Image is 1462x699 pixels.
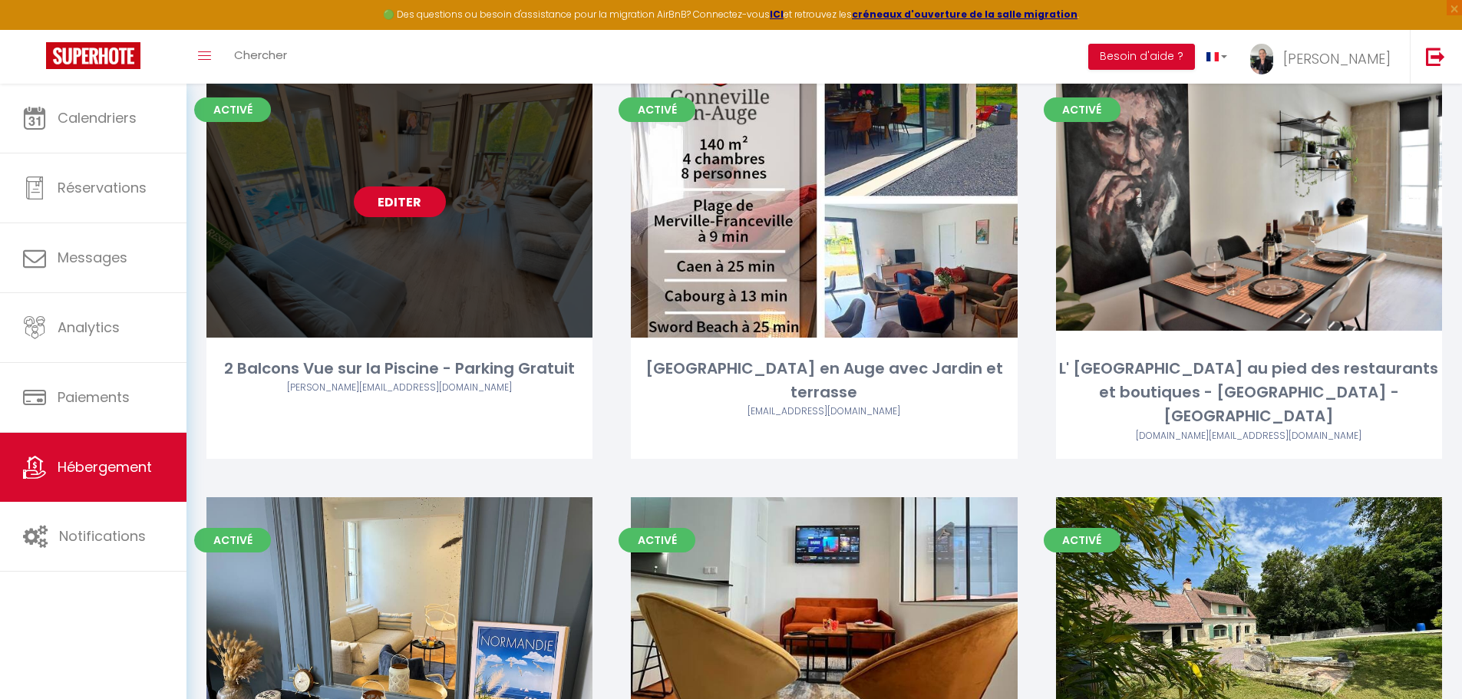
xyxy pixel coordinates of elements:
[223,30,299,84] a: Chercher
[58,387,130,407] span: Paiements
[206,381,592,395] div: Airbnb
[234,47,287,63] span: Chercher
[1283,49,1391,68] span: [PERSON_NAME]
[1088,44,1195,70] button: Besoin d'aide ?
[1056,429,1442,443] div: Airbnb
[58,108,137,127] span: Calendriers
[58,248,127,267] span: Messages
[194,97,271,122] span: Activé
[58,318,120,337] span: Analytics
[619,97,695,122] span: Activé
[1056,357,1442,429] div: L' [GEOGRAPHIC_DATA] au pied des restaurants et boutiques - [GEOGRAPHIC_DATA] - [GEOGRAPHIC_DATA]
[619,528,695,552] span: Activé
[59,526,146,546] span: Notifications
[1044,97,1120,122] span: Activé
[354,186,446,217] a: Editer
[770,8,784,21] a: ICI
[1250,44,1273,74] img: ...
[46,42,140,69] img: Super Booking
[852,8,1078,21] a: créneaux d'ouverture de la salle migration
[12,6,58,52] button: Ouvrir le widget de chat LiveChat
[631,404,1017,419] div: Airbnb
[194,528,271,552] span: Activé
[1239,30,1410,84] a: ... [PERSON_NAME]
[58,457,152,476] span: Hébergement
[206,357,592,381] div: 2 Balcons Vue sur la Piscine - Parking Gratuit
[1044,528,1120,552] span: Activé
[58,178,147,197] span: Réservations
[1426,47,1445,66] img: logout
[631,357,1017,405] div: [GEOGRAPHIC_DATA] en Auge avec Jardin et terrasse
